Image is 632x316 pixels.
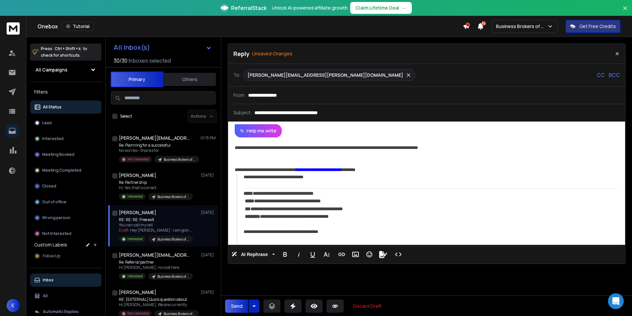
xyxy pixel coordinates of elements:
button: Close banner [621,4,629,20]
button: Get Free Credits [566,20,620,33]
p: You can call my cell. [119,222,193,228]
button: Follow Up [30,249,101,263]
p: Press to check for shortcuts. [41,45,87,59]
button: Meeting Completed [30,164,101,177]
button: All [30,289,101,302]
p: Meeting Completed [42,168,81,173]
button: All Inbox(s) [108,41,217,54]
button: Meeting Booked [30,148,101,161]
p: Meeting Booked [42,152,74,157]
button: Closed [30,180,101,193]
p: BCC [609,71,620,79]
div: Onebox [38,22,463,31]
p: Business Brokers of [US_STATE] | Local Business | [GEOGRAPHIC_DATA] [164,157,195,162]
span: Follow Up [43,253,60,259]
p: Wrong person [42,215,70,220]
p: Interested [42,136,64,141]
p: Re: Planning for a successful [119,143,198,148]
span: → [402,5,407,11]
button: Underline (Ctrl+U) [306,248,319,261]
span: ReferralStack [231,4,267,12]
p: All Status [43,104,62,110]
button: Signature [377,248,389,261]
p: RE: RE: RE: Free exit [119,217,193,222]
span: 30 / 30 [114,57,127,65]
p: RE: [EXTERNAL] Quick question about [119,297,198,302]
p: Hi, Yes, that is correct. [119,185,193,190]
span: 35 [481,21,486,26]
p: Unlock AI-powered affiliate growth [272,5,348,11]
p: Not Interested [127,311,149,316]
button: Insert Image (Ctrl+P) [349,248,362,261]
button: AI Rephrase [230,248,276,261]
button: Insert Link (Ctrl+K) [335,248,348,261]
h1: [PERSON_NAME] [119,289,156,296]
button: Code View [392,248,405,261]
span: AI Rephrase [240,252,269,257]
button: K [7,299,20,312]
p: Reply [233,49,250,58]
p: Not Interested [42,231,71,236]
p: Business Brokers of [US_STATE] | Realtor | [GEOGRAPHIC_DATA] [157,274,189,279]
button: Bold (Ctrl+B) [279,248,291,261]
span: Hey [PERSON_NAME] - I am goin ... [130,227,192,233]
p: CC [597,71,605,79]
p: Hi [PERSON_NAME], We are currently [119,302,198,307]
button: Send [225,300,248,313]
p: Get Free Credits [579,23,616,30]
p: Re: Partnership [119,180,193,185]
p: Lead [42,120,52,126]
button: Interested [30,132,101,145]
p: Hi [PERSON_NAME], no cost here, [119,265,193,270]
button: Out of office [30,195,101,209]
h1: [PERSON_NAME][EMAIL_ADDRESS][DOMAIN_NAME] [119,252,191,258]
p: No worries - thanks for [119,148,198,153]
p: 01:15 PM [200,135,216,141]
p: Interested [127,237,143,242]
label: Select [120,114,132,119]
h1: All Campaigns [36,67,67,73]
p: Inbox [43,277,54,283]
span: Draft: [119,227,129,233]
p: Out of office [42,199,66,205]
button: Wrong person [30,211,101,224]
p: Re: Referral partner [119,260,193,265]
h3: Inboxes selected [129,57,171,65]
button: Help me write [235,124,282,137]
p: Business Brokers of [US_STATE] | Local Business | [GEOGRAPHIC_DATA] [157,237,189,242]
button: Emoticons [363,248,376,261]
p: Business Brokers of AZ [496,23,547,30]
button: Inbox [30,273,101,287]
p: Automatic Replies [43,309,79,314]
p: [PERSON_NAME][EMAIL_ADDRESS][PERSON_NAME][DOMAIN_NAME] [248,72,403,78]
p: From: [233,92,246,99]
h1: [PERSON_NAME][EMAIL_ADDRESS][DOMAIN_NAME] [119,135,191,141]
h1: [PERSON_NAME] [119,209,156,216]
p: Interested [127,194,143,199]
p: Closed [42,184,56,189]
button: Italic (Ctrl+I) [293,248,305,261]
p: Subject: [233,109,252,116]
p: All [43,293,48,299]
p: [DATE] [201,210,216,215]
h3: Custom Labels [34,242,67,248]
span: Ctrl + Shift + k [54,45,82,52]
p: [DATE] [201,290,216,295]
p: Not Interested [127,157,149,162]
button: Primary [111,72,163,87]
h1: All Inbox(s) [114,44,150,51]
button: Claim Lifetime Deal→ [350,2,412,14]
h1: [PERSON_NAME] [119,172,156,179]
button: Tutorial [62,22,94,31]
h3: Filters [30,87,101,97]
button: All Status [30,101,101,114]
button: Discard Draft [348,300,387,313]
button: Others [163,72,216,87]
p: [DATE] [201,252,216,258]
div: Open Intercom Messenger [608,293,624,309]
p: Business Brokers of [US_STATE] | Realtor | [GEOGRAPHIC_DATA] [157,194,189,199]
p: [DATE] [201,173,216,178]
p: To: [233,72,241,78]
